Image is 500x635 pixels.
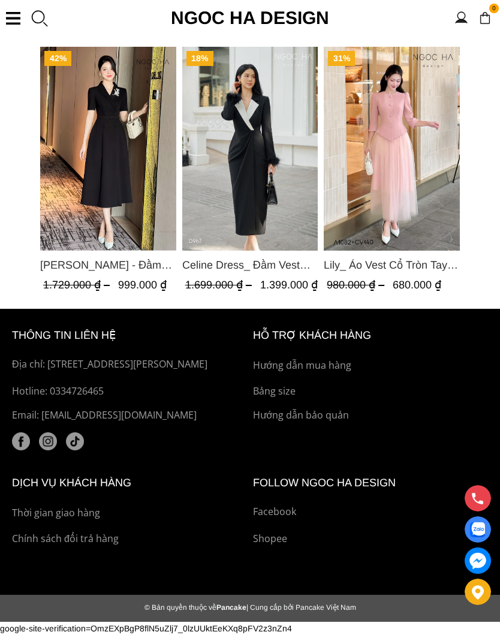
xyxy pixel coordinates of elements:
span: 999.000 ₫ [118,279,167,291]
div: Pancake [5,603,495,612]
a: Ngoc Ha Design [160,4,340,32]
p: Email: [EMAIL_ADDRESS][DOMAIN_NAME] [12,408,247,423]
img: img-CART-ICON-ksit0nf1 [478,11,492,25]
h6: hỗ trợ khách hàng [253,327,488,344]
span: © Bản quyền thuộc về [144,603,216,612]
a: Chính sách đổi trả hàng [12,531,247,547]
span: 680.000 ₫ [393,279,441,291]
a: Link to Lily_ Áo Vest Cổ Tròn Tay Lừng Mix Chân Váy Lưới Màu Hồng A1082+CV140 [324,257,460,273]
span: [PERSON_NAME] - Đầm Vest Dáng Xòe Kèm Đai D713 [40,257,176,273]
a: tiktok [66,432,84,450]
a: Link to Irene Dress - Đầm Vest Dáng Xòe Kèm Đai D713 [40,257,176,273]
a: Hướng dẫn bảo quản [253,408,488,423]
span: 0 [489,4,499,13]
span: 1.399.000 ₫ [260,279,318,291]
a: Hướng dẫn mua hàng [253,358,488,374]
img: Lily_ Áo Vest Cổ Tròn Tay Lừng Mix Chân Váy Lưới Màu Hồng A1082+CV140 [324,47,460,251]
a: Product image - Celine Dress_ Đầm Vest Phối Cổ Mix Lông Cửa Tay D967 [182,47,318,251]
a: Shopee [253,531,488,547]
span: 1.729.000 ₫ [43,279,113,291]
a: Facebook [253,504,488,520]
a: Product image - Irene Dress - Đầm Vest Dáng Xòe Kèm Đai D713 [40,47,176,251]
a: facebook (1) [12,432,30,450]
img: Irene Dress - Đầm Vest Dáng Xòe Kèm Đai D713 [40,47,176,251]
h6: Follow ngoc ha Design [253,474,488,492]
a: Link to Celine Dress_ Đầm Vest Phối Cổ Mix Lông Cửa Tay D967 [182,257,318,273]
a: Bảng size [253,384,488,399]
span: 1.699.000 ₫ [185,279,255,291]
span: | Cung cấp bởi Pancake Việt Nam [246,603,356,612]
h6: thông tin liên hệ [12,327,247,344]
h6: Dịch vụ khách hàng [12,474,247,492]
span: 980.000 ₫ [327,279,387,291]
span: Lily_ Áo Vest Cổ Tròn Tay Lừng Mix Chân Váy Lưới Màu Hồng A1082+CV140 [324,257,460,273]
img: Celine Dress_ Đầm Vest Phối Cổ Mix Lông Cửa Tay D967 [182,47,318,251]
span: Celine Dress_ Đầm Vest Phối Cổ Mix Lông Cửa Tay D967 [182,257,318,273]
img: instagram [39,432,57,450]
a: messenger [465,547,491,574]
a: Hotline: 0334726465 [12,384,247,399]
a: Display image [465,516,491,543]
img: Display image [470,522,485,537]
a: Thời gian giao hàng [12,505,247,521]
a: Product image - Lily_ Áo Vest Cổ Tròn Tay Lừng Mix Chân Váy Lưới Màu Hồng A1082+CV140 [324,47,460,251]
p: Địa chỉ: [STREET_ADDRESS][PERSON_NAME] [12,357,247,372]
